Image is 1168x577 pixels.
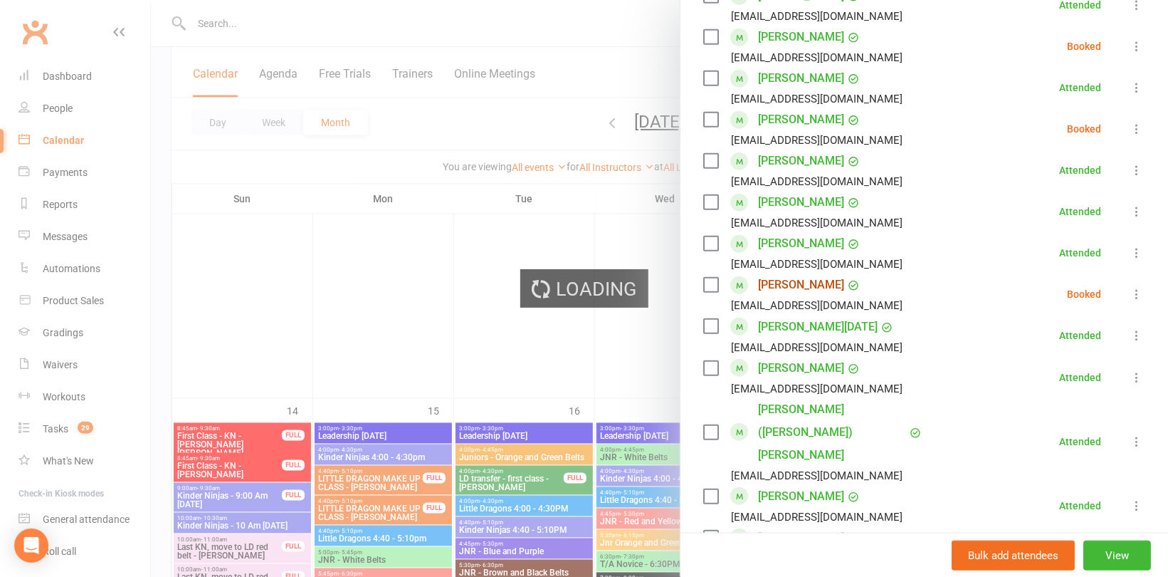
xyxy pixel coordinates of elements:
div: [EMAIL_ADDRESS][DOMAIN_NAME] [731,90,903,108]
div: [EMAIL_ADDRESS][DOMAIN_NAME] [731,48,903,67]
div: [EMAIL_ADDRESS][DOMAIN_NAME] [731,172,903,191]
div: Open Intercom Messenger [14,529,48,563]
div: Booked [1067,41,1101,51]
a: [PERSON_NAME] [758,274,844,296]
div: Attended [1059,437,1101,447]
button: Bulk add attendees [952,540,1075,570]
div: [EMAIL_ADDRESS][DOMAIN_NAME] [731,214,903,232]
a: [PERSON_NAME] [758,108,844,131]
a: [PERSON_NAME] [758,67,844,90]
div: Attended [1059,207,1101,217]
div: Attended [1059,501,1101,511]
div: [EMAIL_ADDRESS][DOMAIN_NAME] [731,338,903,357]
div: Attended [1059,373,1101,383]
div: Booked [1067,124,1101,134]
div: Attended [1059,331,1101,341]
a: [PERSON_NAME] [758,232,844,255]
a: [PERSON_NAME] [758,357,844,380]
a: [PERSON_NAME] [758,485,844,508]
button: View [1083,540,1151,570]
a: [PERSON_NAME] [758,526,844,549]
div: [EMAIL_ADDRESS][DOMAIN_NAME] [731,255,903,274]
div: [EMAIL_ADDRESS][DOMAIN_NAME] [731,380,903,398]
div: Attended [1059,83,1101,93]
div: Booked [1067,289,1101,299]
div: [EMAIL_ADDRESS][DOMAIN_NAME] [731,467,903,485]
a: [PERSON_NAME] [758,150,844,172]
a: [PERSON_NAME] ([PERSON_NAME]) [PERSON_NAME] [758,398,906,467]
div: [EMAIL_ADDRESS][DOMAIN_NAME] [731,131,903,150]
a: [PERSON_NAME][DATE] [758,316,878,338]
div: [EMAIL_ADDRESS][DOMAIN_NAME] [731,296,903,315]
div: Attended [1059,248,1101,258]
a: [PERSON_NAME] [758,26,844,48]
div: [EMAIL_ADDRESS][DOMAIN_NAME] [731,508,903,526]
a: [PERSON_NAME] [758,191,844,214]
div: Attended [1059,165,1101,175]
div: [EMAIL_ADDRESS][DOMAIN_NAME] [731,7,903,26]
